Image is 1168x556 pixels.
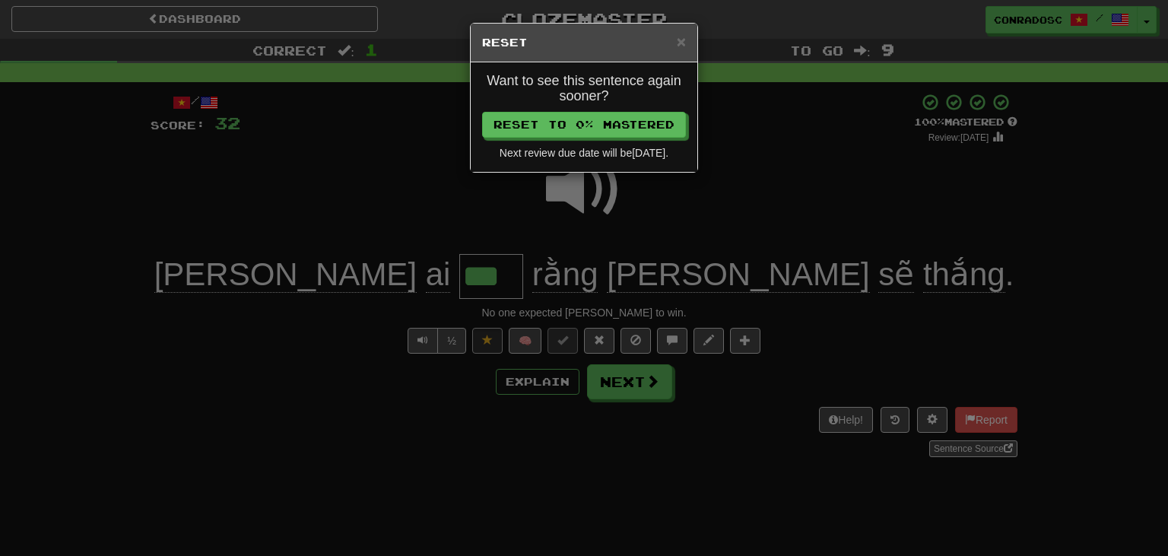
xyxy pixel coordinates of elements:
button: Close [677,33,686,49]
div: Next review due date will be [DATE] . [482,145,686,160]
h4: Want to see this sentence again sooner? [482,74,686,104]
h5: Reset [482,35,686,50]
span: × [677,33,686,50]
button: Reset to 0% Mastered [482,112,686,138]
